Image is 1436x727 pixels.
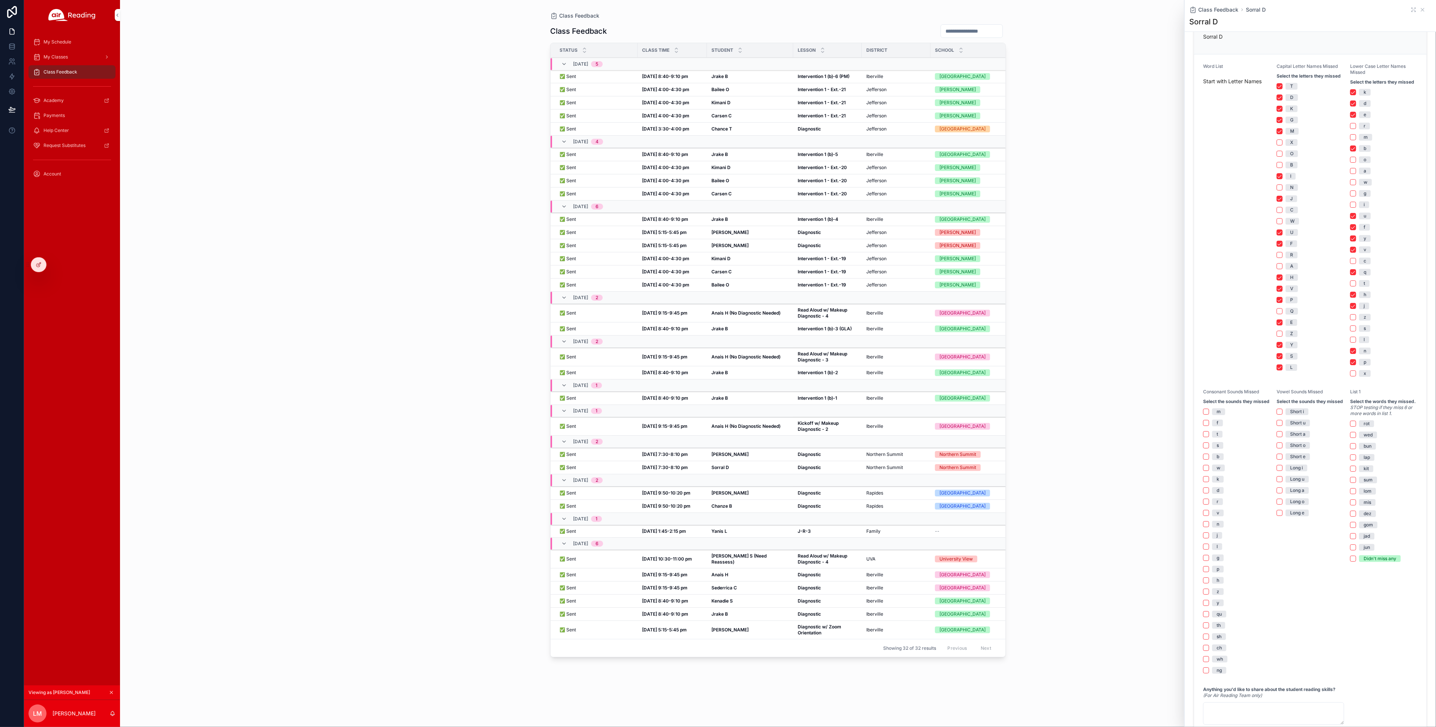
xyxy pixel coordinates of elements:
[711,151,789,157] a: Jrake B
[935,325,1018,332] a: [GEOGRAPHIC_DATA]
[935,190,1018,197] a: [PERSON_NAME]
[939,282,976,288] div: [PERSON_NAME]
[866,73,926,79] a: Iberville
[642,282,689,288] strong: [DATE] 4:00-4:30 pm
[711,269,789,275] a: Carsen C
[798,370,857,376] a: Intervention 1 (b)-2
[939,86,976,93] div: [PERSON_NAME]
[935,395,1018,402] a: [GEOGRAPHIC_DATA]
[939,255,976,262] div: [PERSON_NAME]
[711,395,728,401] strong: Jrake B
[798,451,857,457] a: Diagnostic
[866,126,926,132] a: Jefferson
[560,282,633,288] a: ✅ Sent
[560,100,576,106] span: ✅ Sent
[866,100,926,106] a: Jefferson
[866,269,887,275] span: Jefferson
[866,354,883,360] span: Iberville
[44,142,86,148] span: Request Substitutes
[935,423,1018,430] a: [GEOGRAPHIC_DATA]
[711,165,731,170] strong: Kimani D
[798,269,857,275] a: Intervention 1 - Ext.-19
[711,326,789,332] a: Jrake B
[44,97,64,103] span: Academy
[866,326,883,332] span: Iberville
[798,151,838,157] strong: Intervention 1 (b)-5
[711,423,780,429] strong: Anais H (No Diagnostic Needed)
[560,310,576,316] span: ✅ Sent
[642,354,702,360] a: [DATE] 9:15-9:45 pm
[642,326,702,332] a: [DATE] 8:40-9:10 pm
[711,216,728,222] strong: Jrake B
[560,243,633,249] a: ✅ Sent
[711,113,732,118] strong: Carsen C
[642,191,702,197] a: [DATE] 4:00-4:30 pm
[798,165,857,171] a: Intervention 1 - Ext.-20
[711,370,728,375] strong: Jrake B
[935,451,1018,458] a: Northern Summit
[866,256,887,262] span: Jefferson
[642,165,689,170] strong: [DATE] 4:00-4:30 pm
[798,73,857,79] a: Intervention 1 (b)-6 (PM)
[711,191,732,196] strong: Carsen C
[642,126,702,132] a: [DATE] 3:30-4:00 pm
[29,167,116,181] a: Account
[939,112,976,119] div: [PERSON_NAME]
[573,382,588,388] span: [DATE]
[573,408,588,414] span: [DATE]
[798,229,821,235] strong: Diagnostic
[44,54,68,60] span: My Classes
[798,351,848,363] strong: Read Aloud w/ Makeup Diagnostic - 3
[44,171,61,177] span: Account
[939,229,976,236] div: [PERSON_NAME]
[798,100,846,105] strong: Intervention 1 - Ext.-21
[560,151,576,157] span: ✅ Sent
[1189,6,1238,13] a: Class Feedback
[642,256,689,261] strong: [DATE] 4:00-4:30 pm
[560,87,633,93] a: ✅ Sent
[866,126,887,132] span: Jefferson
[560,216,633,222] a: ✅ Sent
[798,326,852,331] strong: Intervention 1 (b)-3 (GLA)
[798,87,857,93] a: Intervention 1 - Ext.-21
[560,354,633,360] a: ✅ Sent
[798,216,838,222] strong: Intervention 1 (b)-4
[798,420,857,432] a: Kickoff w/ Makeup Diagnostic - 2
[711,282,729,288] strong: Bailee O
[29,94,116,107] a: Academy
[866,370,883,376] span: Iberville
[866,310,926,316] a: Iberville
[44,69,77,75] span: Class Feedback
[935,268,1018,275] a: [PERSON_NAME]
[939,151,986,158] div: [GEOGRAPHIC_DATA]
[642,423,687,429] strong: [DATE] 9:15-9:45 pm
[642,269,689,274] strong: [DATE] 4:00-4:30 pm
[711,243,749,248] strong: [PERSON_NAME]
[560,165,633,171] a: ✅ Sent
[711,370,789,376] a: Jrake B
[866,395,883,401] span: Iberville
[550,12,599,19] a: Class Feedback
[560,113,633,119] a: ✅ Sent
[44,127,69,133] span: Help Center
[642,256,702,262] a: [DATE] 4:00-4:30 pm
[798,370,838,375] strong: Intervention 1 (b)-2
[711,451,749,457] strong: [PERSON_NAME]
[939,395,986,402] div: [GEOGRAPHIC_DATA]
[642,395,688,401] strong: [DATE] 8:40-9:10 pm
[939,451,976,458] div: Northern Summit
[798,307,857,319] a: Read Aloud w/ Makeup Diagnostic - 4
[798,178,857,184] a: Intervention 1 - Ext.-20
[711,395,789,401] a: Jrake B
[560,191,633,197] a: ✅ Sent
[711,191,789,197] a: Carsen C
[711,354,789,360] a: Anais H (No Diagnostic Needed)
[711,178,729,183] strong: Bailee O
[560,395,576,401] span: ✅ Sent
[939,99,976,106] div: [PERSON_NAME]
[935,216,1018,223] a: [GEOGRAPHIC_DATA]
[866,73,883,79] span: Iberville
[798,282,846,288] strong: Intervention 1 - Ext.-19
[642,423,702,429] a: [DATE] 9:15-9:45 pm
[560,370,633,376] a: ✅ Sent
